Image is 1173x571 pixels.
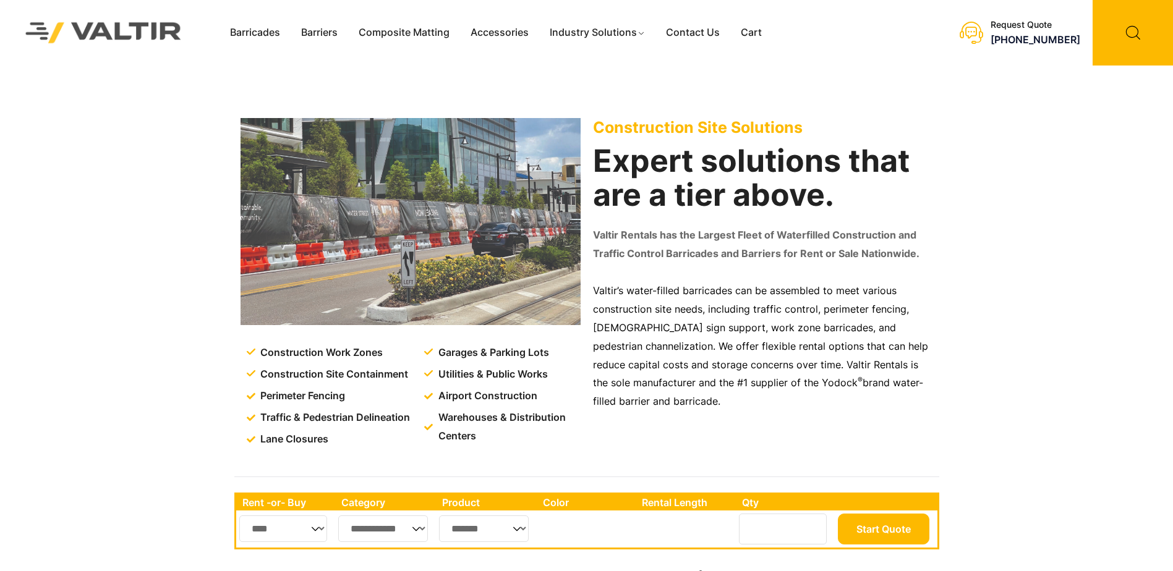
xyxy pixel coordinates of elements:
[593,144,933,212] h2: Expert solutions that are a tier above.
[991,20,1080,30] div: Request Quote
[593,282,933,411] p: Valtir’s water-filled barricades can be assembled to meet various construction site needs, includ...
[435,387,537,405] span: Airport Construction
[220,23,291,42] a: Barricades
[9,6,198,60] img: Valtir Rentals
[236,494,335,510] th: Rent -or- Buy
[858,375,863,384] sup: ®
[348,23,460,42] a: Composite Matting
[838,514,929,544] button: Start Quote
[636,494,736,510] th: Rental Length
[593,118,933,137] p: Construction Site Solutions
[257,365,408,384] span: Construction Site Containment
[435,344,549,362] span: Garages & Parking Lots
[460,23,539,42] a: Accessories
[736,494,834,510] th: Qty
[539,23,656,42] a: Industry Solutions
[435,408,583,446] span: Warehouses & Distribution Centers
[730,23,772,42] a: Cart
[655,23,730,42] a: Contact Us
[257,387,345,405] span: Perimeter Fencing
[257,344,383,362] span: Construction Work Zones
[435,365,548,384] span: Utilities & Public Works
[257,408,410,427] span: Traffic & Pedestrian Delineation
[257,430,328,449] span: Lane Closures
[537,494,636,510] th: Color
[436,494,537,510] th: Product
[593,226,933,263] p: Valtir Rentals has the Largest Fleet of Waterfilled Construction and Traffic Control Barricades a...
[335,494,437,510] th: Category
[991,33,1080,46] a: [PHONE_NUMBER]
[291,23,348,42] a: Barriers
